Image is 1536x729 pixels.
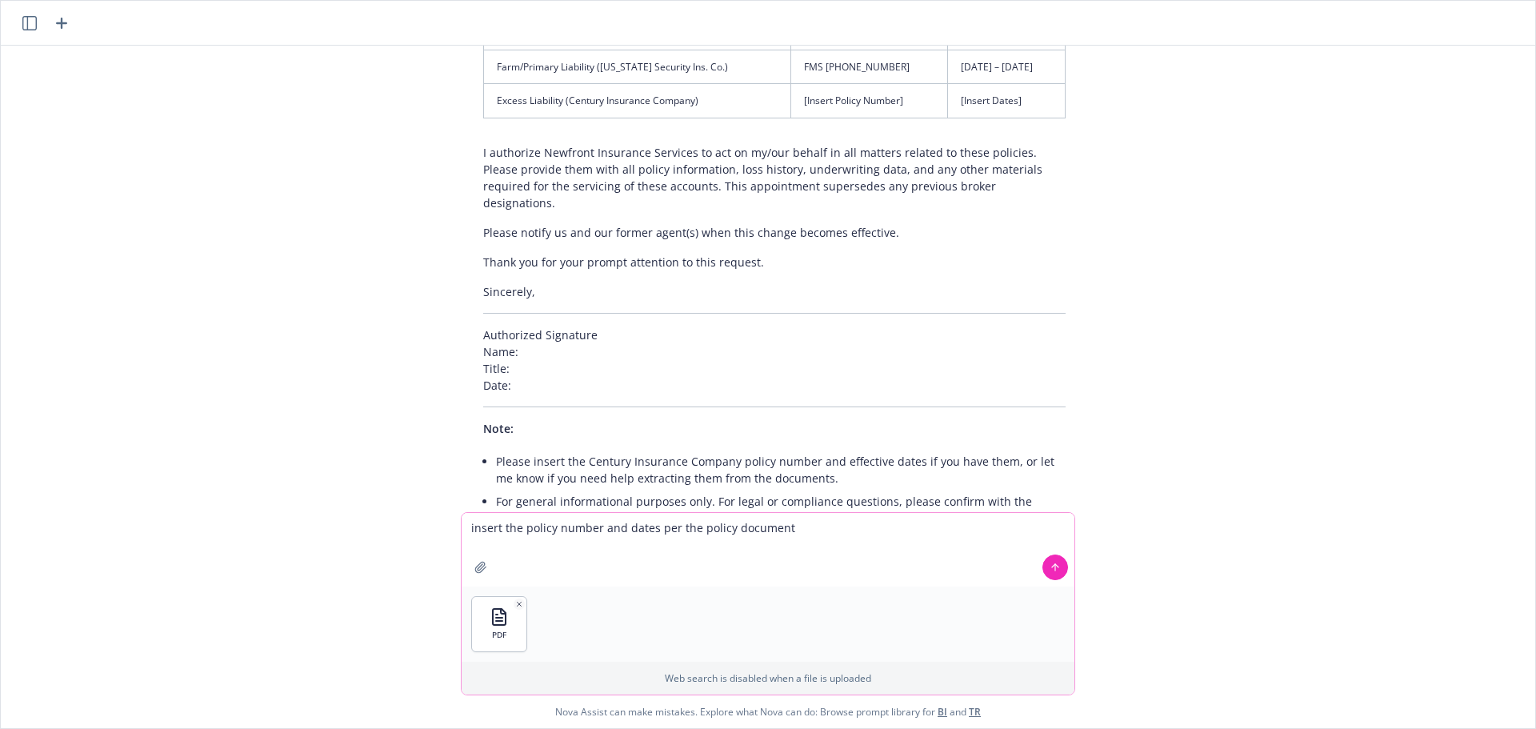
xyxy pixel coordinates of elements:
a: TR [969,705,981,719]
span: Nova Assist can make mistakes. Explore what Nova can do: Browse prompt library for and [555,695,981,728]
span: PDF [492,630,506,640]
td: [DATE] – [DATE] [948,50,1066,84]
li: Please insert the Century Insurance Company policy number and effective dates if you have them, o... [496,450,1066,490]
td: FMS [PHONE_NUMBER] [790,50,948,84]
td: Farm/Primary Liability ([US_STATE] Security Ins. Co.) [484,50,791,84]
p: I authorize Newfront Insurance Services to act on my/our behalf in all matters related to these p... [483,144,1066,211]
textarea: insert the policy number and dates per the policy document [462,513,1074,587]
button: PDF [472,597,526,651]
td: Excess Liability (Century Insurance Company) [484,84,791,118]
p: Thank you for your prompt attention to this request. [483,254,1066,270]
p: Sincerely, [483,283,1066,300]
p: Please notify us and our former agent(s) when this change becomes effective. [483,224,1066,241]
li: For general informational purposes only. For legal or compliance questions, please confirm with t... [496,490,1066,530]
a: BI [938,705,947,719]
td: [Insert Dates] [948,84,1066,118]
span: Note: [483,421,514,436]
td: [Insert Policy Number] [790,84,948,118]
p: Authorized Signature Name: Title: Date: [483,326,1066,394]
p: Web search is disabled when a file is uploaded [471,671,1065,685]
